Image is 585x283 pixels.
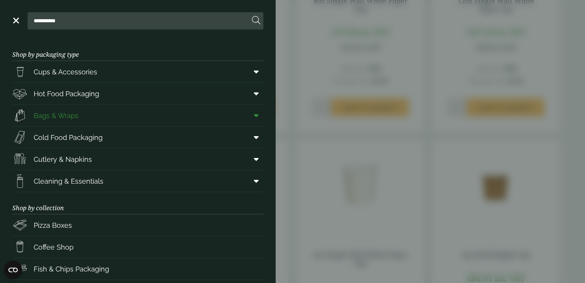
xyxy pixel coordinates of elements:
[4,261,22,279] button: Open CMP widget
[12,258,263,280] a: Fish & Chips Packaging
[34,154,92,165] span: Cutlery & Napkins
[34,67,97,77] span: Cups & Accessories
[12,214,263,236] a: Pizza Boxes
[12,130,28,145] img: Sandwich_box.svg
[34,110,78,121] span: Bags & Wraps
[12,108,28,123] img: Paper_carriers.svg
[12,173,28,189] img: open-wipe.svg
[12,148,263,170] a: Cutlery & Napkins
[12,64,28,79] img: PintNhalf_cup.svg
[12,192,263,214] h3: Shop by collection
[12,83,263,104] a: Hot Food Packaging
[34,89,99,99] span: Hot Food Packaging
[12,236,263,258] a: Coffee Shop
[34,220,72,230] span: Pizza Boxes
[12,217,28,233] img: Pizza_boxes.svg
[12,61,263,82] a: Cups & Accessories
[34,242,74,252] span: Coffee Shop
[12,127,263,148] a: Cold Food Packaging
[12,105,263,126] a: Bags & Wraps
[12,170,263,192] a: Cleaning & Essentials
[34,176,103,186] span: Cleaning & Essentials
[12,239,28,255] img: HotDrink_paperCup.svg
[12,86,28,101] img: Deli_box.svg
[34,264,109,274] span: Fish & Chips Packaging
[12,151,28,167] img: Cutlery.svg
[12,39,263,61] h3: Shop by packaging type
[34,132,103,143] span: Cold Food Packaging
